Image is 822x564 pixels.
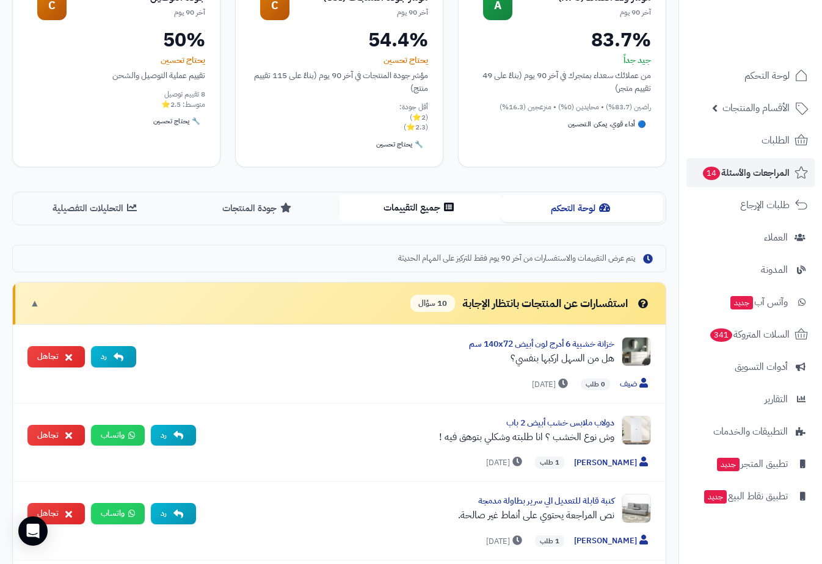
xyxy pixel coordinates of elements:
span: يتم عرض التقييمات والاستفسارات من آخر 90 يوم فقط للتركيز على المهام الحديثة [398,253,635,264]
a: السلات المتروكة341 [686,320,815,349]
button: تجاهل [27,425,85,446]
a: خزانة خشبية 6 أدرج لون أبيض 140x72 سم [469,338,614,350]
div: جيد جداً [473,54,651,67]
a: الطلبات [686,126,815,155]
span: 14 [702,167,720,181]
span: جديد [730,296,753,309]
span: الطلبات [762,132,790,149]
span: [DATE] [486,457,525,469]
span: الأقسام والمنتجات [722,99,790,117]
div: تقييم عملية التوصيل والشحن [27,69,205,82]
a: تطبيق نقاط البيعجديد [686,482,815,511]
span: تطبيق نقاط البيع [703,488,788,505]
a: المدونة [686,255,815,284]
span: 10 سؤال [410,295,455,313]
div: Open Intercom Messenger [18,516,48,546]
span: طلبات الإرجاع [740,197,790,214]
div: هل من السهل اركبها بنفسي؟ [146,351,614,366]
span: السلات المتروكة [709,326,790,343]
span: 341 [710,328,733,342]
span: المراجعات والأسئلة [702,164,790,181]
span: وآتس آب [729,294,788,311]
span: [PERSON_NAME] [574,457,651,469]
div: مؤشر جودة المنتجات في آخر 90 يوم (بناءً على 115 تقييم منتج) [250,69,428,95]
span: [DATE] [532,378,571,391]
a: العملاء [686,223,815,252]
span: [PERSON_NAME] [574,535,651,548]
div: 54.4% [250,30,428,49]
button: تجاهل [27,346,85,367]
a: كنبة قابلة للتعديل الي سرير بطاولة مدمجة [478,494,614,507]
div: 50% [27,30,205,49]
a: التقارير [686,385,815,414]
a: واتساب [91,425,145,446]
span: جديد [717,458,740,471]
div: يحتاج تحسين [27,54,205,67]
a: وآتس آبجديد [686,287,815,317]
div: آخر 90 يوم [67,7,205,18]
button: رد [151,425,196,446]
div: وش نوع الخشب ؟ انا طلبته وشكلي بتوهق فيه ! [206,430,614,444]
button: جميع التقييمات [340,194,501,222]
a: لوحة التحكم [686,61,815,90]
span: التطبيقات والخدمات [713,423,788,440]
img: logo-2.png [739,9,810,35]
a: المراجعات والأسئلة14 [686,158,815,187]
a: التطبيقات والخدمات [686,417,815,446]
span: تطبيق المتجر [716,455,788,472]
span: أدوات التسويق [735,358,788,375]
span: جديد [704,490,727,504]
span: 1 طلب [535,535,564,548]
div: استفسارات عن المنتجات بانتظار الإجابة [410,295,651,313]
span: ضيف [620,378,651,391]
span: المدونة [761,261,788,278]
div: 🔧 يحتاج تحسين [148,114,205,129]
div: من عملائك سعداء بمتجرك في آخر 90 يوم (بناءً على 49 تقييم متجر) [473,69,651,95]
span: ▼ [30,297,40,311]
img: Product [622,416,651,445]
span: 0 طلب [581,378,610,391]
img: Product [622,494,651,523]
button: التحليلات التفصيلية [15,195,177,222]
div: 8 تقييم توصيل متوسط: 2.5⭐ [27,89,205,110]
div: آخر 90 يوم [512,7,651,18]
a: أدوات التسويق [686,352,815,381]
div: 🔧 يحتاج تحسين [371,137,428,152]
div: 83.7% [473,30,651,49]
a: دولاب ملابس خشب أبيض 2 باب [506,416,614,429]
a: تطبيق المتجرجديد [686,449,815,479]
div: يحتاج تحسين [250,54,428,67]
button: رد [91,346,136,367]
span: التقارير [765,391,788,408]
span: لوحة التحكم [744,67,790,84]
div: راضين (83.7%) • محايدين (0%) • منزعجين (16.3%) [473,102,651,112]
button: جودة المنتجات [177,195,339,222]
button: رد [151,503,196,524]
span: [DATE] [486,535,525,548]
a: واتساب [91,503,145,524]
div: 🔵 أداء قوي، يمكن التحسين [563,117,651,132]
img: Product [622,337,651,366]
span: 1 طلب [535,457,564,469]
div: نص المراجعة يحتوي على أنماط غير صالحة. [206,508,614,522]
div: آخر 90 يوم [289,7,428,18]
div: أقل جودة: (2⭐) (2.3⭐) [250,102,428,132]
button: لوحة التحكم [501,195,663,222]
a: طلبات الإرجاع [686,190,815,220]
button: تجاهل [27,503,85,524]
span: العملاء [764,229,788,246]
